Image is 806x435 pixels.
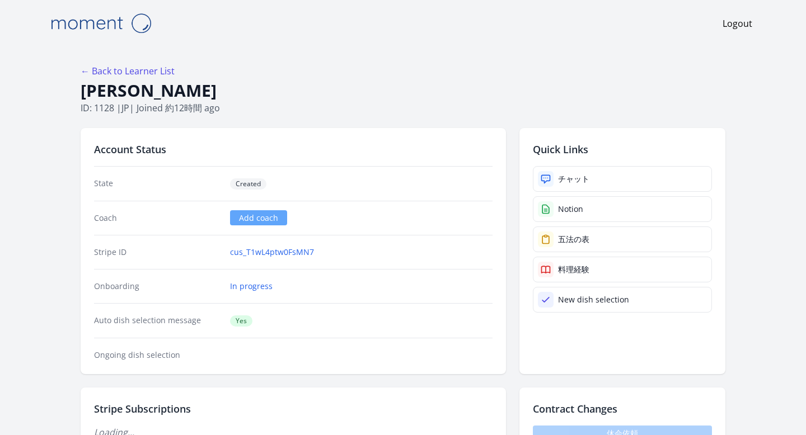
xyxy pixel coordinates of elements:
a: Add coach [230,210,287,225]
a: ← Back to Learner List [81,65,175,77]
div: 五法の表 [558,234,589,245]
h1: [PERSON_NAME] [81,80,725,101]
span: Created [230,178,266,190]
div: 料理経験 [558,264,589,275]
span: Yes [230,315,252,327]
img: Moment [45,9,157,37]
span: jp [121,102,129,114]
a: In progress [230,281,273,292]
a: チャット [533,166,712,192]
p: ID: 1128 | | Joined 約12時間 ago [81,101,725,115]
dt: Ongoing dish selection [94,349,221,361]
dt: Coach [94,212,221,224]
h2: Account Status [94,141,493,157]
a: cus_T1wL4ptw0FsMN7 [230,247,314,258]
div: New dish selection [558,294,629,305]
dt: State [94,178,221,190]
a: Logout [723,17,752,30]
dt: Auto dish selection message [94,315,221,327]
a: 五法の表 [533,226,712,252]
a: Notion [533,196,712,222]
a: New dish selection [533,287,712,313]
div: チャット [558,173,589,185]
div: Notion [558,204,583,215]
h2: Stripe Subscriptions [94,401,493,417]
dt: Onboarding [94,281,221,292]
a: 料理経験 [533,257,712,282]
h2: Quick Links [533,141,712,157]
dt: Stripe ID [94,247,221,258]
h2: Contract Changes [533,401,712,417]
